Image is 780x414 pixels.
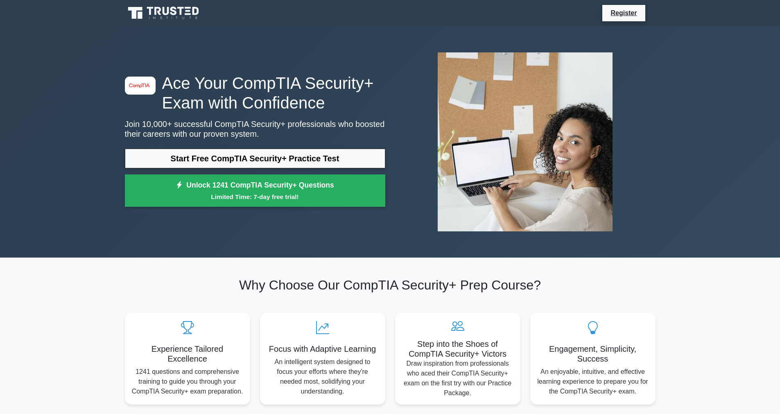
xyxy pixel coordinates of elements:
p: An intelligent system designed to focus your efforts where they're needed most, solidifying your ... [267,357,379,396]
h5: Experience Tailored Excellence [131,344,244,364]
p: Join 10,000+ successful CompTIA Security+ professionals who boosted their careers with our proven... [125,119,385,139]
a: Register [606,8,642,18]
h5: Engagement, Simplicity, Success [537,344,649,364]
a: Unlock 1241 CompTIA Security+ QuestionsLimited Time: 7-day free trial! [125,174,385,207]
p: 1241 questions and comprehensive training to guide you through your CompTIA Security+ exam prepar... [131,367,244,396]
p: Draw inspiration from professionals who aced their CompTIA Security+ exam on the first try with o... [402,359,514,398]
h1: Ace Your CompTIA Security+ Exam with Confidence [125,73,385,113]
a: Start Free CompTIA Security+ Practice Test [125,149,385,168]
h2: Why Choose Our CompTIA Security+ Prep Course? [125,277,656,293]
h5: Step into the Shoes of CompTIA Security+ Victors [402,339,514,359]
p: An enjoyable, intuitive, and effective learning experience to prepare you for the CompTIA Securit... [537,367,649,396]
h5: Focus with Adaptive Learning [267,344,379,354]
small: Limited Time: 7-day free trial! [135,192,375,201]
